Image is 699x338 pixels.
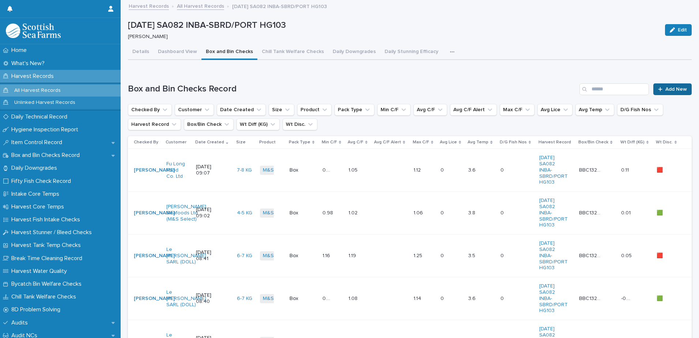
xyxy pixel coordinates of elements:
a: Add New [653,83,692,95]
button: Avg Lice [537,104,573,116]
p: Harvest Records [8,73,60,80]
p: 0 [441,209,445,216]
a: [PERSON_NAME] [134,253,175,259]
p: BBC13284 [579,209,602,216]
a: [PERSON_NAME] [134,210,175,216]
p: 8D Problem Solving [8,306,66,313]
p: Product [259,138,276,146]
p: Size [236,138,246,146]
button: Chill Tank Welfare Checks [257,45,328,60]
a: [DATE] SA082 INBA-SBRD/PORT HG103 [539,198,568,228]
p: Avg C/F [348,138,363,146]
p: 1.16 [322,251,332,259]
p: Harvest Fish Intake Checks [8,216,86,223]
p: [DATE] SA082 INBA-SBRD/PORT HG103 [128,20,659,31]
p: BBC13282 [579,294,602,302]
a: [DATE] SA082 INBA-SBRD/PORT HG103 [539,283,568,314]
p: Harvest Record [539,138,571,146]
p: Box [290,253,311,259]
p: Avg Temp [468,138,488,146]
p: 0.96 [322,166,335,173]
p: Audits [8,319,34,326]
p: All Harvest Records [8,87,67,94]
p: Fifty Fish Check Record [8,178,77,185]
p: 1.19 [348,251,358,259]
p: Harvest Core Temps [8,203,70,210]
p: Checked By [134,138,158,146]
p: Max C/F [413,138,429,146]
p: [DATE] 09:07 [196,164,218,176]
tr: [PERSON_NAME] Le [PERSON_NAME] SARL (DOLL) [DATE] 08:406-7 KG M&S Select Box0.990.99 1.081.08 1.1... [128,277,692,320]
p: 0 [500,251,505,259]
h1: Box and Bin Checks Record [128,84,577,94]
p: Chill Tank Welfare Checks [8,293,82,300]
p: 3.6 [468,294,477,302]
button: Wt Diff (KG) [237,119,280,130]
p: 3.5 [468,251,477,259]
button: Edit [665,24,692,36]
p: 1.25 [413,251,424,259]
a: [PERSON_NAME] Seafoods Ltd (M&S Select) [166,204,206,222]
span: Edit [678,27,687,33]
p: Wt Diff (KG) [620,138,645,146]
p: Break Time Cleaning Record [8,255,88,262]
p: 1.06 [413,209,424,216]
p: Daily Technical Record [8,113,73,120]
p: BBC13285 [579,166,602,173]
p: 🟥 [657,166,664,173]
p: Hygiene Inspection Report [8,126,84,133]
a: Le [PERSON_NAME] SARL (DOLL) [166,247,206,265]
p: D/G Fish Nos [500,138,527,146]
p: 🟥 [657,251,664,259]
button: Min C/F [377,104,411,116]
p: Bycatch Bin Welfare Checks [8,281,87,288]
a: M&S Select [263,210,290,216]
p: 0 [500,166,505,173]
p: BBC13283 [579,251,602,259]
button: D/G Fish Nos [617,104,663,116]
button: Avg C/F Alert [450,104,497,116]
button: Details [128,45,154,60]
input: Search [579,83,649,95]
p: Unlinked Harvest Records [8,99,81,106]
a: [DATE] SA082 INBA-SBRD/PORT HG103 [539,240,568,271]
button: Wt Disc. [283,119,317,130]
img: mMrefqRFQpe26GRNOUkG [6,23,61,38]
a: 6-7 KG [237,253,252,259]
p: Avg Lice [440,138,457,146]
p: 🟩 [657,294,664,302]
p: [PERSON_NAME] [128,34,656,40]
p: 0.05 [621,251,633,259]
p: Box [290,210,311,216]
p: 0 [500,294,505,302]
p: Harvest Tank Temp Checks [8,242,87,249]
a: [PERSON_NAME] [134,167,175,173]
tr: [PERSON_NAME] Le [PERSON_NAME] SARL (DOLL) [DATE] 08:416-7 KG M&S Select Box1.161.16 1.191.19 1.2... [128,234,692,277]
p: 1.08 [348,294,359,302]
tr: [PERSON_NAME] Fu Long Food Co. Ltd [DATE] 09:077-8 KG M&S Select Box0.960.96 1.051.05 1.121.12 00... [128,149,692,192]
p: 1.02 [348,209,359,216]
p: [DATE] SA082 INBA-SBRD/PORT HG103 [232,2,327,10]
p: Date Created [195,138,224,146]
button: Customer [175,104,214,116]
button: Daily Downgrades [328,45,380,60]
span: Add New [665,87,687,92]
a: All Harvest Records [177,1,224,10]
a: Harvest Records [129,1,169,10]
a: 4-5 KG [237,210,252,216]
a: M&S Select [263,167,290,173]
button: Box/Bin Check [184,119,234,130]
button: Box and Bin Checks [201,45,257,60]
button: Date Created [217,104,266,116]
p: [DATE] 09:02 [196,207,218,219]
p: [DATE] 08:41 [196,249,218,262]
p: 0 [441,294,445,302]
p: 1.14 [413,294,423,302]
p: Box [290,167,311,173]
button: Checked By [128,104,172,116]
button: Max C/F [500,104,534,116]
p: 🟩 [657,209,664,216]
p: 3.8 [468,209,477,216]
p: 0.11 [621,166,630,173]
